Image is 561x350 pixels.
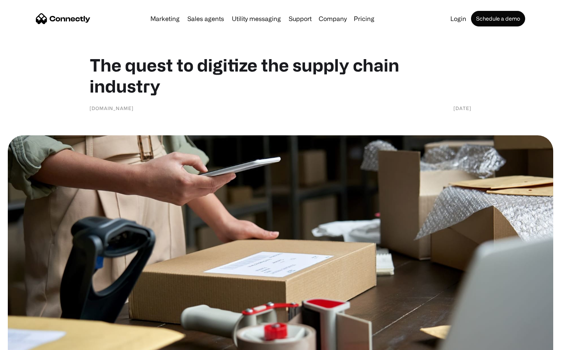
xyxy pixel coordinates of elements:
[184,16,227,22] a: Sales agents
[90,54,471,96] h1: The quest to digitize the supply chain industry
[319,13,347,24] div: Company
[316,13,349,24] div: Company
[36,13,90,24] a: home
[447,16,469,22] a: Login
[90,104,134,112] div: [DOMAIN_NAME]
[229,16,284,22] a: Utility messaging
[471,11,525,26] a: Schedule a demo
[453,104,471,112] div: [DATE]
[286,16,315,22] a: Support
[147,16,183,22] a: Marketing
[351,16,378,22] a: Pricing
[16,336,47,347] ul: Language list
[8,336,47,347] aside: Language selected: English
